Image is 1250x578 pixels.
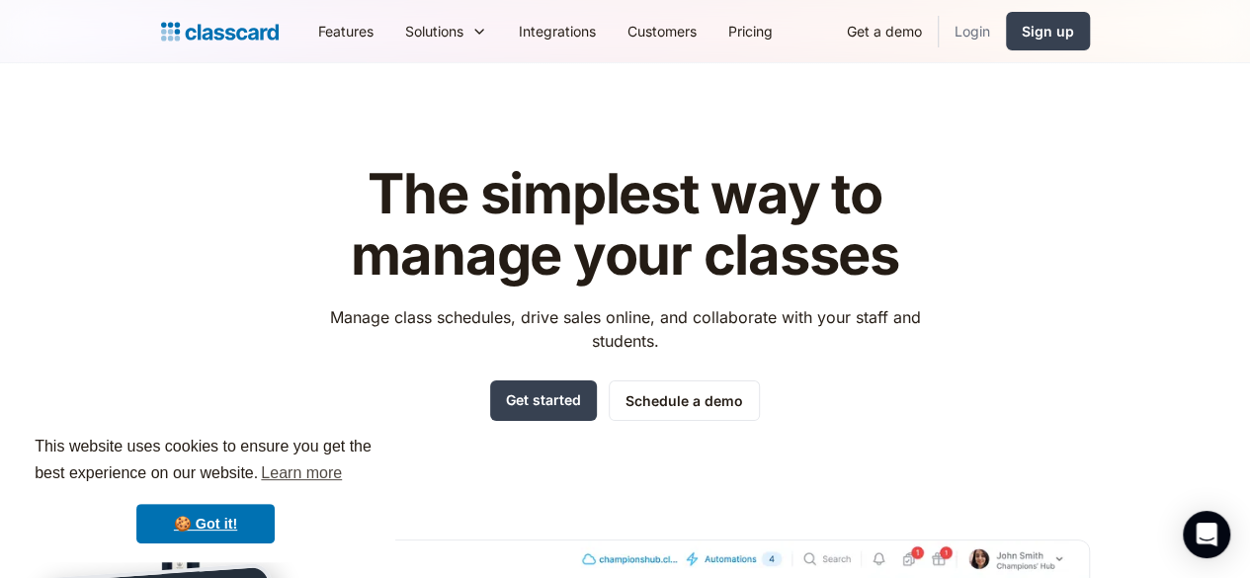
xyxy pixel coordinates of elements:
h1: The simplest way to manage your classes [311,164,939,286]
a: Schedule a demo [609,380,760,421]
span: This website uses cookies to ensure you get the best experience on our website. [35,435,376,488]
a: Get started [490,380,597,421]
div: Open Intercom Messenger [1183,511,1230,558]
div: Solutions [405,21,463,41]
p: Manage class schedules, drive sales online, and collaborate with your staff and students. [311,305,939,353]
a: Features [302,9,389,53]
a: home [161,18,279,45]
a: Pricing [712,9,789,53]
a: Get a demo [831,9,938,53]
a: Login [939,9,1006,53]
div: Sign up [1022,21,1074,41]
div: cookieconsent [16,416,395,562]
div: Solutions [389,9,503,53]
a: Customers [612,9,712,53]
a: learn more about cookies [258,458,345,488]
a: Integrations [503,9,612,53]
a: dismiss cookie message [136,504,275,543]
a: Sign up [1006,12,1090,50]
